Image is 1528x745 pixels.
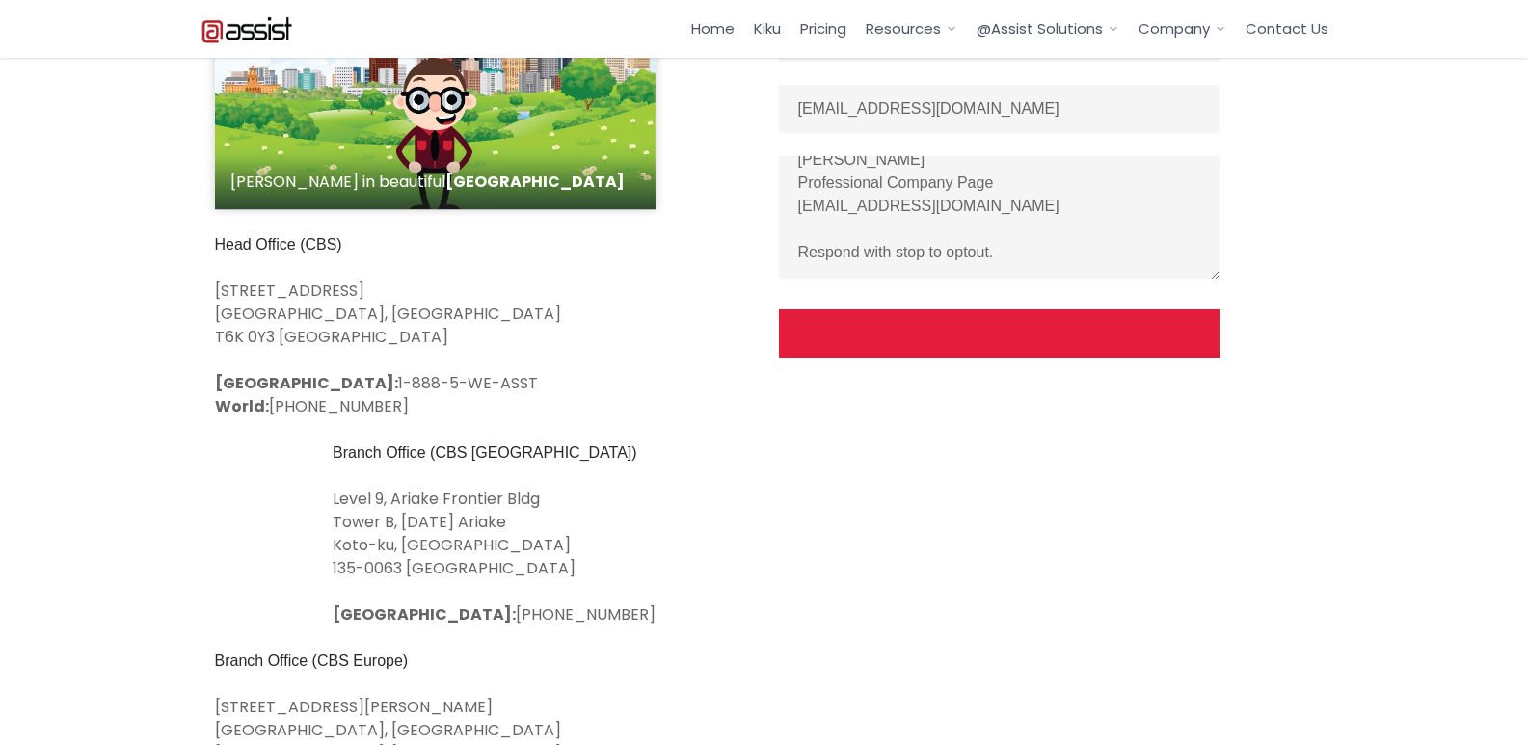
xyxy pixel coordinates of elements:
strong: [GEOGRAPHIC_DATA] [445,171,625,193]
strong: [GEOGRAPHIC_DATA]: [333,603,516,625]
p: Level 9, Ariake Frontier Bldg Tower B, [DATE] Ariake Koto-ku, [GEOGRAPHIC_DATA] 135-0063 [GEOGRAP... [333,488,656,626]
span: Resources [866,17,941,40]
span: @Assist Solutions [977,17,1103,40]
a: Contact Us [1246,17,1328,40]
p: [PERSON_NAME] in beautiful [230,171,641,194]
a: Home [691,17,735,40]
strong: World: [215,395,269,417]
a: Pricing [800,17,846,40]
span: Company [1139,17,1210,40]
h5: Head Office (CBS) [215,233,561,256]
input: Email Address [779,85,1220,133]
a: Kiku [754,17,781,40]
h5: Branch Office (CBS [GEOGRAPHIC_DATA]) [333,441,656,465]
img: Atassist Logo [201,14,293,43]
strong: [GEOGRAPHIC_DATA]: [215,372,398,394]
h5: Branch Office (CBS Europe) [215,650,561,673]
iframe: Drift Widget Chat Controller [1432,649,1505,722]
p: [STREET_ADDRESS] [GEOGRAPHIC_DATA], [GEOGRAPHIC_DATA] T6K 0Y3 [GEOGRAPHIC_DATA] 1-888-5-WE-ASST [... [215,279,561,418]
